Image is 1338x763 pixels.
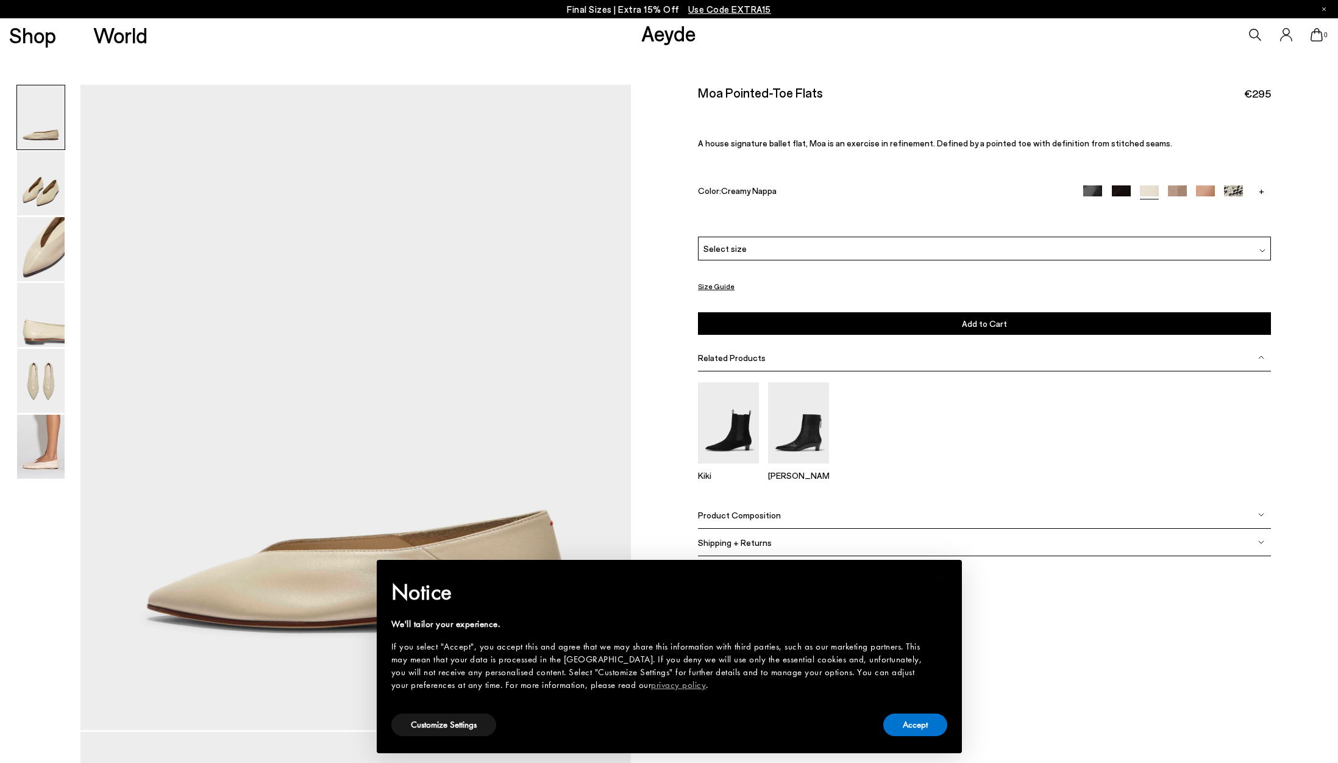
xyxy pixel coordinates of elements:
div: We'll tailor your experience. [391,618,928,631]
h2: Notice [391,576,928,608]
button: Accept [883,714,947,736]
button: Customize Settings [391,714,496,736]
div: If you select "Accept", you accept this and agree that we may share this information with third p... [391,640,928,692]
span: × [938,568,946,587]
a: privacy policy [651,679,706,691]
button: Close this notice [928,564,957,593]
